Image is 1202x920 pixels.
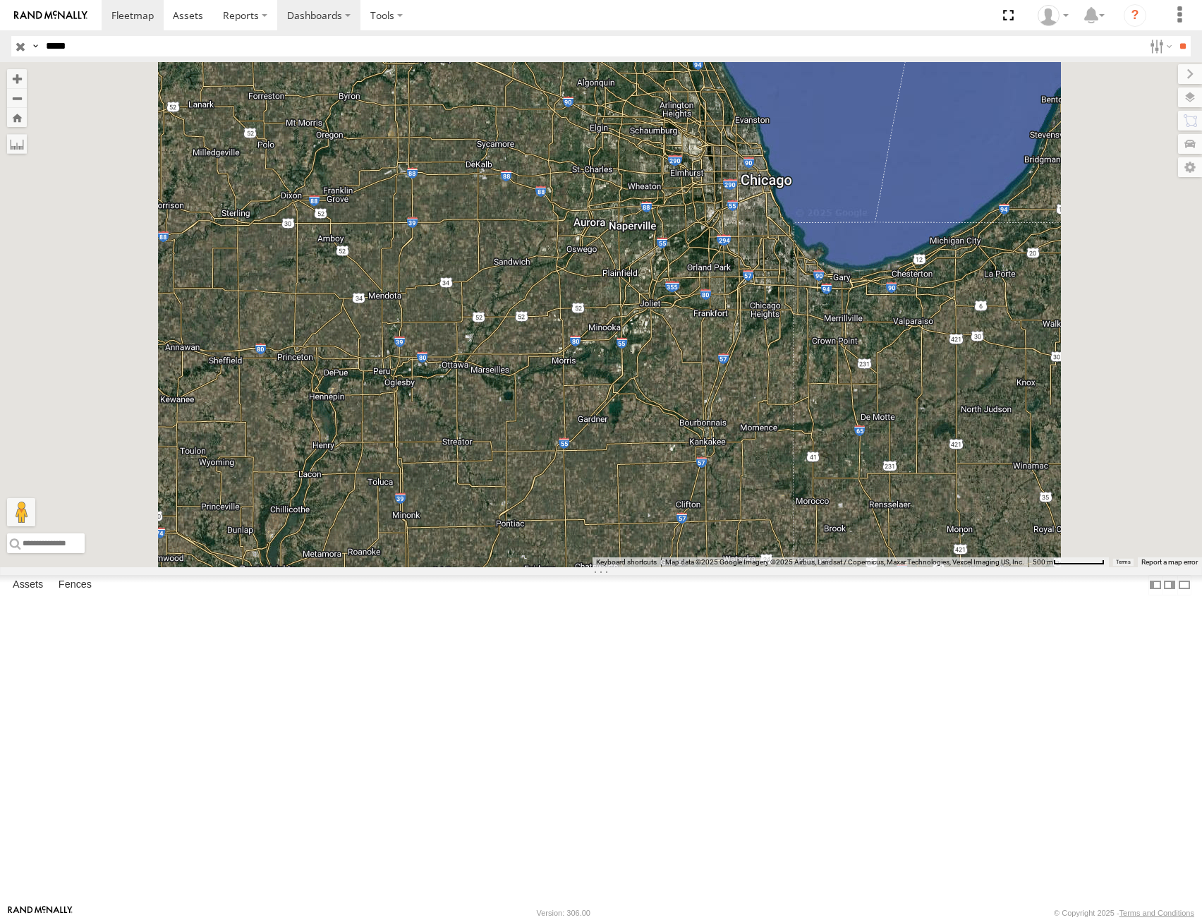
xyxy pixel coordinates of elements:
label: Assets [6,575,50,595]
a: Terms and Conditions [1119,909,1194,917]
label: Search Query [30,36,41,56]
i: ? [1124,4,1146,27]
div: Miky Transport [1033,5,1074,26]
label: Measure [7,134,27,154]
div: Version: 306.00 [537,909,590,917]
a: Visit our Website [8,906,73,920]
a: Terms (opens in new tab) [1116,559,1131,565]
div: © Copyright 2025 - [1054,909,1194,917]
button: Zoom in [7,69,27,88]
span: 500 m [1033,558,1053,566]
button: Drag Pegman onto the map to open Street View [7,498,35,526]
a: Report a map error [1141,558,1198,566]
label: Dock Summary Table to the Right [1162,575,1177,595]
button: Keyboard shortcuts [596,557,657,567]
label: Fences [51,575,99,595]
button: Zoom out [7,88,27,108]
label: Dock Summary Table to the Left [1148,575,1162,595]
img: rand-logo.svg [14,11,87,20]
label: Search Filter Options [1144,36,1174,56]
label: Map Settings [1178,157,1202,177]
span: Map data ©2025 Google Imagery ©2025 Airbus, Landsat / Copernicus, Maxar Technologies, Vexcel Imag... [665,558,1024,566]
label: Hide Summary Table [1177,575,1191,595]
button: Zoom Home [7,108,27,127]
button: Map Scale: 500 m per 69 pixels [1028,557,1109,567]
